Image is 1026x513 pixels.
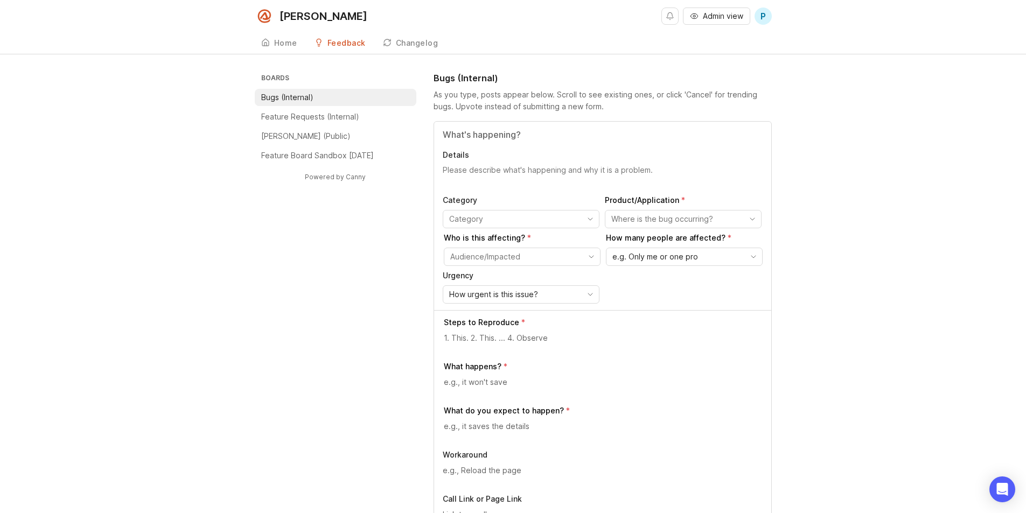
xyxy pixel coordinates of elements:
span: Admin view [703,11,743,22]
p: Category [443,195,599,206]
p: Workaround [443,449,763,460]
span: e.g. Only me or one pro [612,251,698,263]
p: Bugs (Internal) [261,92,313,103]
img: Smith.ai logo [255,6,274,26]
div: Open Intercom Messenger [989,476,1015,502]
div: Changelog [396,39,438,47]
button: Admin view [683,8,750,25]
p: Call Link or Page Link [443,494,763,504]
a: Feedback [308,32,372,54]
span: How urgent is this issue? [449,289,538,300]
a: Feature Requests (Internal) [255,108,416,125]
svg: toggle icon [582,290,599,299]
a: Bugs (Internal) [255,89,416,106]
input: Title [443,128,763,141]
p: Feature Board Sandbox [DATE] [261,150,374,161]
div: As you type, posts appear below. Scroll to see existing ones, or click 'Cancel' for trending bugs... [434,89,772,113]
div: toggle menu [606,248,763,266]
a: Changelog [376,32,445,54]
p: Urgency [443,270,599,281]
input: Audience/Impacted [450,251,582,263]
p: How many people are affected? [606,233,763,243]
a: Powered by Canny [303,171,367,183]
div: toggle menu [443,285,599,304]
div: [PERSON_NAME] [280,11,367,22]
div: toggle menu [443,210,599,228]
div: Feedback [327,39,366,47]
svg: toggle icon [744,215,761,223]
input: Category [449,213,581,225]
a: [PERSON_NAME] (Public) [255,128,416,145]
span: P [760,10,766,23]
textarea: Details [443,165,763,186]
p: What do you expect to happen? [444,405,564,416]
button: P [755,8,772,25]
h3: Boards [259,72,416,87]
a: Feature Board Sandbox [DATE] [255,147,416,164]
button: Notifications [661,8,679,25]
input: Where is the bug occurring? [611,213,743,225]
p: Steps to Reproduce [444,317,519,328]
p: [PERSON_NAME] (Public) [261,131,351,142]
p: Details [443,150,763,160]
svg: toggle icon [582,215,599,223]
a: Home [255,32,304,54]
h1: Bugs (Internal) [434,72,498,85]
p: Feature Requests (Internal) [261,111,359,122]
div: toggle menu [444,248,601,266]
svg: toggle icon [745,252,762,261]
div: toggle menu [605,210,762,228]
div: Home [274,39,297,47]
svg: toggle icon [583,252,600,261]
p: Product/Application [605,195,762,206]
p: Who is this affecting? [444,233,601,243]
p: What happens? [444,361,501,372]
